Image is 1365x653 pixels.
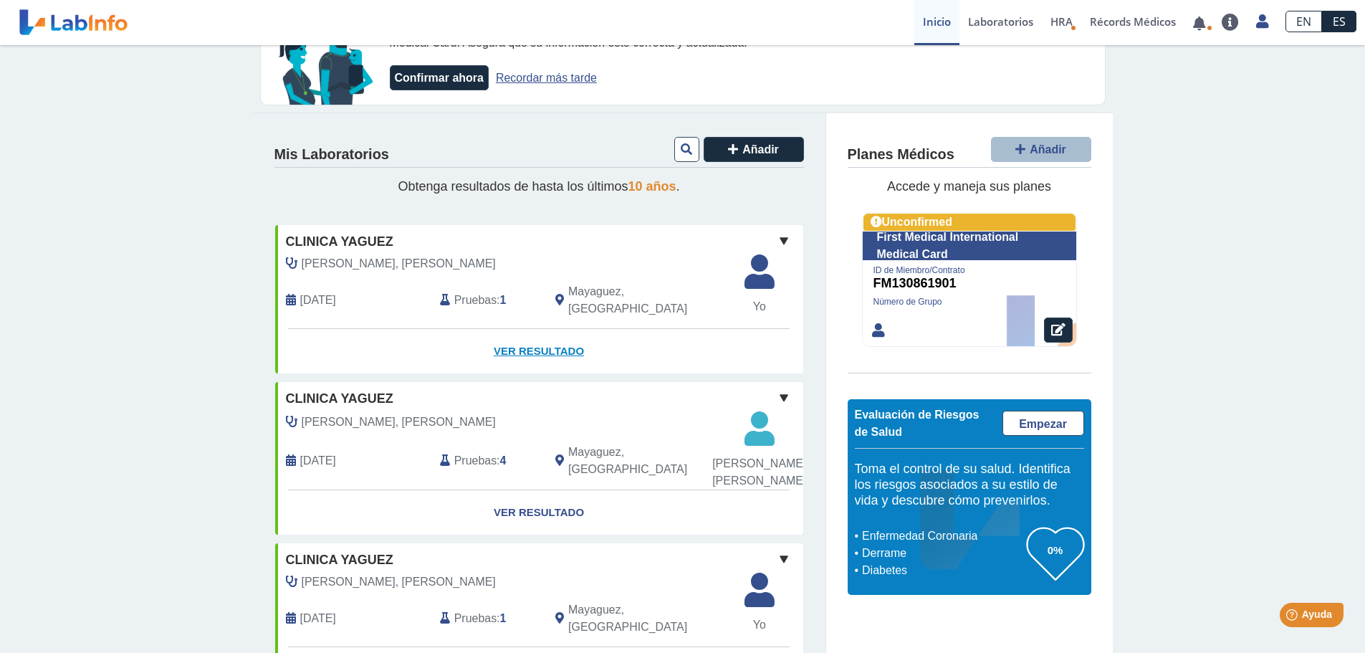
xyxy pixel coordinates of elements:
[302,255,496,272] span: Rivera Natali, Luis
[858,545,1027,562] li: Derrame
[302,414,496,431] span: Gomez Cruz, Michelle
[858,528,1027,545] li: Enfermedad Coronaria
[855,409,980,438] span: Evaluación de Riesgos de Salud
[712,455,806,490] span: [PERSON_NAME] [PERSON_NAME]
[855,462,1084,508] h5: Toma el control de su salud. Identifica los riesgos asociados a su estilo de vida y descubre cómo...
[568,601,727,636] span: Mayaguez, PR
[887,179,1051,194] span: Accede y maneja sus planes
[496,72,597,84] a: Recordar más tarde
[1027,541,1084,559] h3: 0%
[286,389,393,409] span: Clinica Yaguez
[286,550,393,570] span: Clinica Yaguez
[848,146,954,163] h4: Planes Médicos
[390,19,856,49] span: su información clínica muestra que has estado bajo la cubierta de First Medical International Med...
[500,612,507,624] b: 1
[300,610,336,627] span: 2024-08-23
[454,292,497,309] span: Pruebas
[274,146,389,163] h4: Mis Laboratorios
[500,294,507,306] b: 1
[429,442,545,479] div: :
[300,292,336,309] span: 2025-08-13
[1030,143,1066,156] span: Añadir
[302,573,496,591] span: Rivera Natali, Luis
[1002,411,1084,436] a: Empezar
[454,610,497,627] span: Pruebas
[275,490,803,535] a: Ver Resultado
[286,232,393,252] span: Clinica Yaguez
[1050,14,1073,29] span: HRA
[704,137,804,162] button: Añadir
[429,283,545,318] div: :
[858,562,1027,579] li: Diabetes
[1019,418,1067,430] span: Empezar
[429,601,545,636] div: :
[991,137,1091,162] button: Añadir
[736,298,783,315] span: Yo
[1237,597,1349,637] iframe: Help widget launcher
[1322,11,1356,32] a: ES
[568,283,727,318] span: Mayaguez, PR
[454,452,497,470] span: Pruebas
[275,329,803,374] a: Ver Resultado
[736,616,783,634] span: Yo
[390,65,489,90] button: Confirmar ahora
[300,452,336,470] span: 2024-10-10
[742,143,779,156] span: Añadir
[398,179,679,194] span: Obtenga resultados de hasta los últimos .
[628,179,676,194] span: 10 años
[1285,11,1322,32] a: EN
[500,454,507,467] b: 4
[568,444,727,478] span: Mayaguez, PR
